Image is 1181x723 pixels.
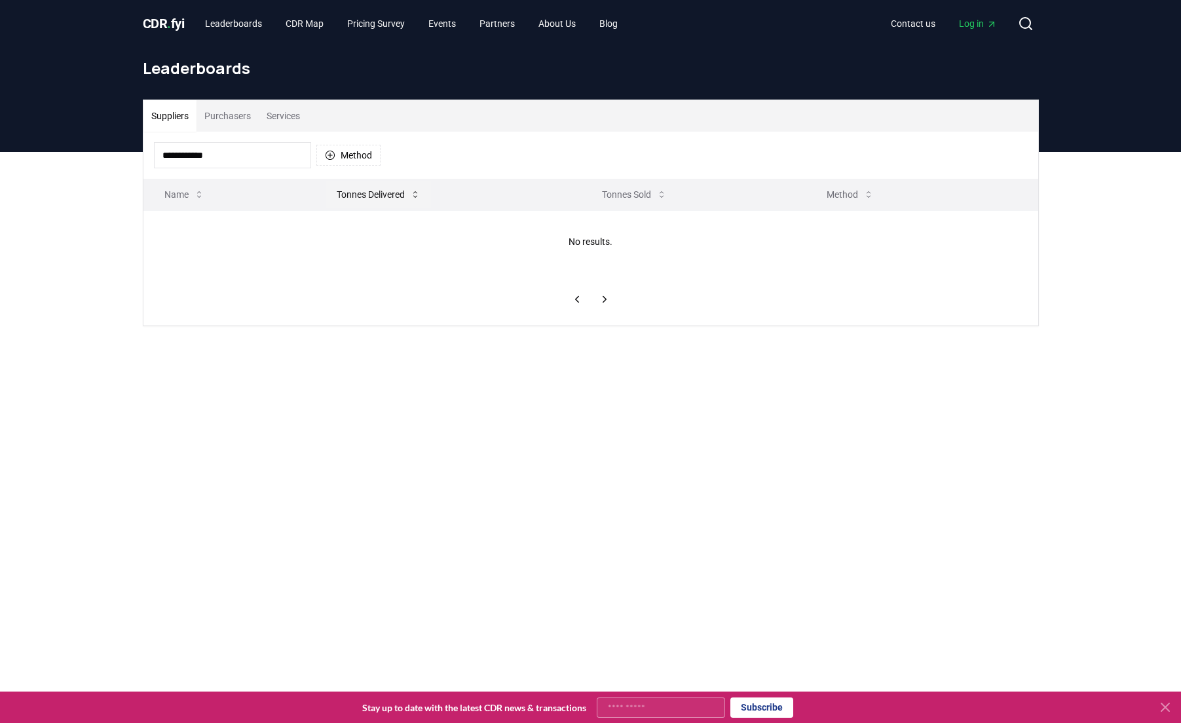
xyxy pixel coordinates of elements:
button: Name [154,181,215,208]
nav: Main [880,12,1007,35]
a: Partners [469,12,525,35]
span: CDR fyi [143,16,185,31]
td: No results. [143,210,1038,273]
a: CDR Map [275,12,334,35]
a: CDR.fyi [143,14,185,33]
a: Blog [589,12,628,35]
button: next page [593,286,616,312]
h1: Leaderboards [143,58,1039,79]
span: Log in [959,17,997,30]
button: Purchasers [197,100,259,132]
a: Contact us [880,12,946,35]
button: previous page [566,286,588,312]
a: Leaderboards [195,12,272,35]
button: Suppliers [143,100,197,132]
a: Pricing Survey [337,12,415,35]
a: Log in [948,12,1007,35]
a: About Us [528,12,586,35]
button: Services [259,100,308,132]
button: Method [816,181,884,208]
button: Method [316,145,381,166]
button: Tonnes Delivered [326,181,431,208]
nav: Main [195,12,628,35]
a: Events [418,12,466,35]
span: . [167,16,171,31]
button: Tonnes Sold [591,181,677,208]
